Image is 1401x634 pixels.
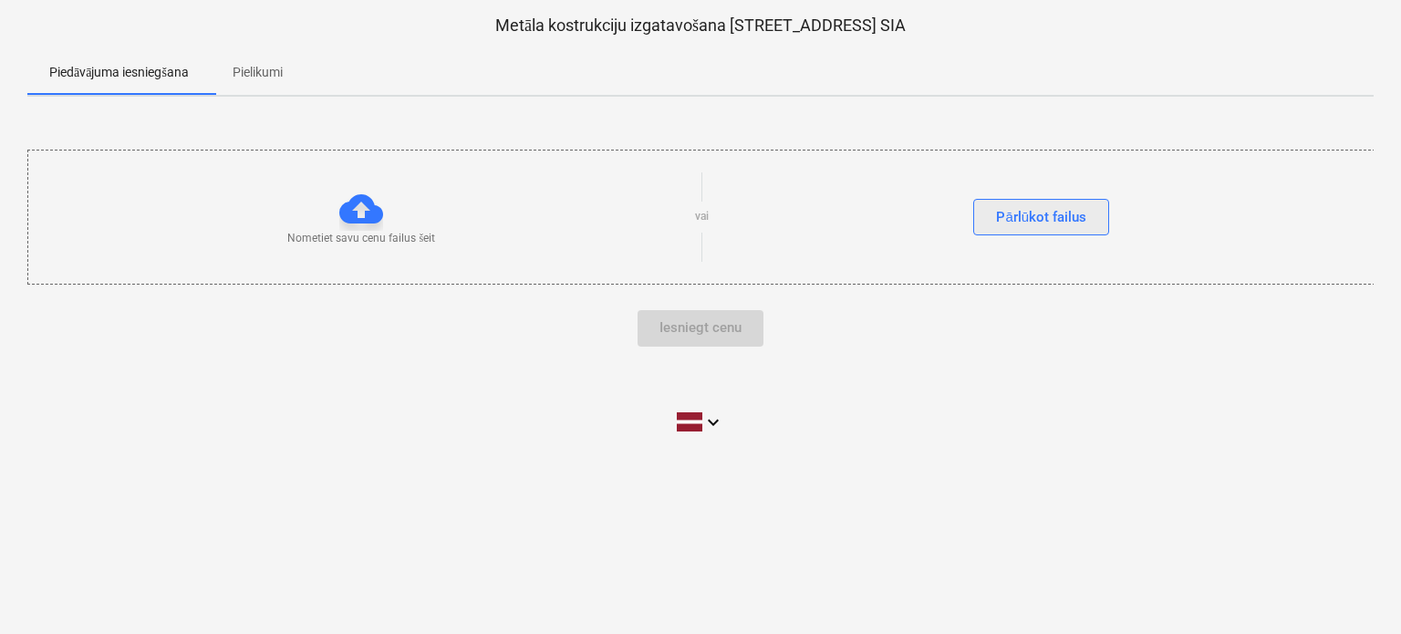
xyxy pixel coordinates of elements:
[49,63,189,82] p: Piedāvājuma iesniegšana
[27,150,1375,284] div: Nometiet savu cenu failus šeitvaiPārlūkot failus
[233,63,283,82] p: Pielikumi
[27,15,1374,36] p: Metāla kostrukciju izgatavošana [STREET_ADDRESS] SIA
[996,205,1086,229] div: Pārlūkot failus
[695,209,709,224] p: vai
[287,231,435,246] p: Nometiet savu cenu failus šeit
[973,199,1109,235] button: Pārlūkot failus
[702,411,724,433] i: keyboard_arrow_down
